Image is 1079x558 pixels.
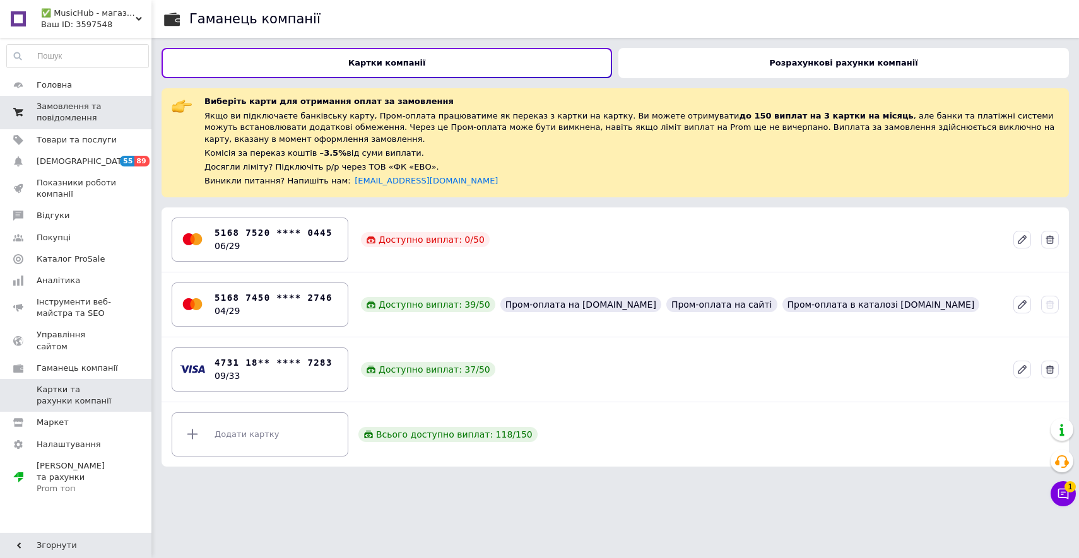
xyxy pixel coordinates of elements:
[37,329,117,352] span: Управління сайтом
[782,297,980,312] div: Пром-оплата в каталозі [DOMAIN_NAME]
[41,19,151,30] div: Ваш ID: 3597548
[215,241,240,251] time: 06/29
[37,101,117,124] span: Замовлення та повідомлення
[41,8,136,19] span: ✅ MusicHub - магазин №1 - Фото - Відео аксесуарів
[361,232,490,247] div: Доступно виплат: 0 / 50
[37,156,130,167] span: [DEMOGRAPHIC_DATA]
[37,483,117,494] div: Prom топ
[37,363,118,374] span: Гаманець компанії
[37,275,80,286] span: Аналітика
[120,156,134,166] span: 55
[204,161,1059,173] div: Досягли ліміту? Підключіть р/р через ТОВ «ФК «ЕВО».
[37,439,101,450] span: Налаштування
[358,427,538,442] div: Всього доступно виплат: 118 / 150
[1051,481,1076,506] button: Чат з покупцем1
[180,416,340,453] div: Додати картку
[37,460,117,495] span: [PERSON_NAME] та рахунки
[37,134,117,146] span: Товари та послуги
[204,110,1059,145] div: Якщо ви підключаєте банківську карту, Пром-оплата працюватиме як переказ з картки на картку. Ви м...
[37,79,72,91] span: Головна
[37,384,117,407] span: Картки та рахунки компанії
[37,296,117,319] span: Інструменти веб-майстра та SEO
[134,156,149,166] span: 89
[37,177,117,200] span: Показники роботи компанії
[361,362,495,377] div: Доступно виплат: 37 / 50
[37,253,105,265] span: Каталог ProSale
[361,297,495,312] div: Доступно виплат: 39 / 50
[204,175,1059,187] div: Виникли питання? Напишіть нам:
[324,148,346,158] span: 3.5%
[37,232,71,243] span: Покупці
[739,111,913,120] span: до 150 виплат на 3 картки на місяць
[666,297,777,312] div: Пром-оплата на сайті
[172,96,192,116] img: :point_right:
[355,176,498,185] a: [EMAIL_ADDRESS][DOMAIN_NAME]
[7,45,148,67] input: Пошук
[204,96,454,106] span: Виберіть карти для отримання оплат за замовлення
[215,371,240,381] time: 09/33
[500,297,661,312] div: Пром-оплата на [DOMAIN_NAME]
[37,417,69,428] span: Маркет
[189,13,321,26] div: Гаманець компанії
[769,58,917,67] b: Розрахункові рахунки компанії
[37,210,69,221] span: Відгуки
[1064,481,1076,492] span: 1
[215,306,240,316] time: 04/29
[348,58,426,67] b: Картки компанії
[204,148,1059,160] div: Комісія за переказ коштів – від суми виплати.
